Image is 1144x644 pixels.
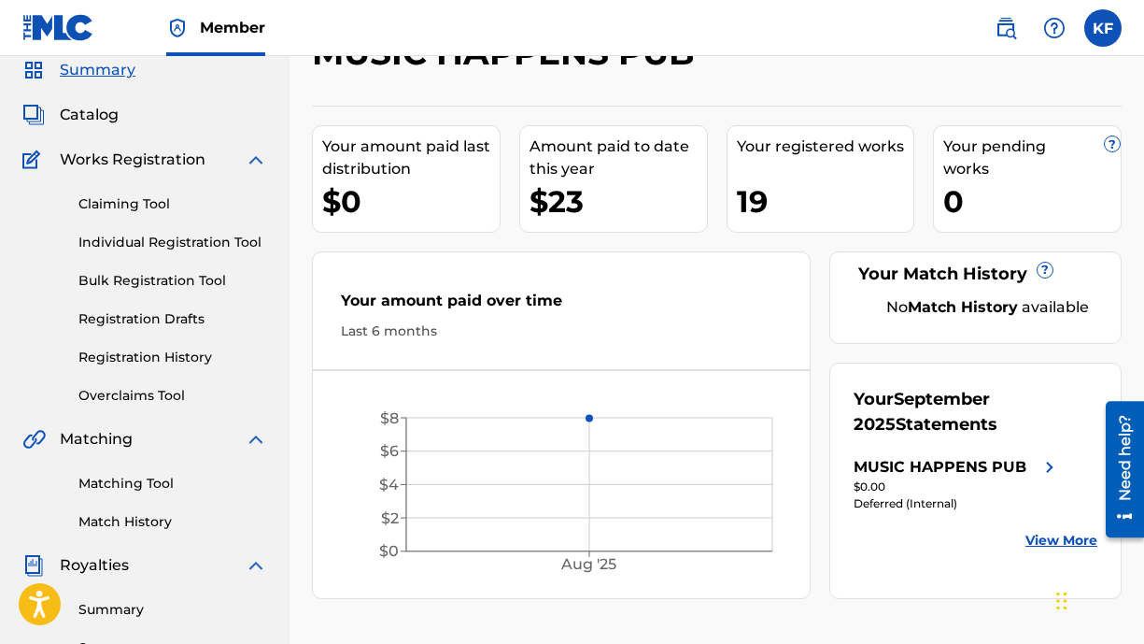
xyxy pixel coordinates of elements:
iframe: Resource Center [1092,394,1144,545]
div: Deferred (Internal) [854,495,1061,512]
div: Last 6 months [341,322,782,341]
div: Your amount paid last distribution [322,136,500,180]
div: Your pending works [943,136,1121,180]
div: 19 [737,180,914,222]
div: Your registered works [737,136,914,158]
tspan: $2 [381,509,399,527]
span: ? [1105,136,1120,151]
div: $0.00 [854,479,1061,495]
span: Matching [60,428,133,451]
a: CatalogCatalog [22,104,119,126]
tspan: Aug '25 [560,555,616,573]
a: Claiming Tool [78,194,267,214]
tspan: $8 [380,409,399,427]
a: Overclaims Tool [78,386,267,406]
span: Royalties [60,554,129,577]
img: Matching [22,428,46,451]
a: Summary [78,600,267,620]
img: MLC Logo [22,14,94,41]
div: $23 [530,180,707,222]
a: MUSIC HAPPENS PUBright chevron icon$0.00Deferred (Internal) [854,456,1061,512]
div: Drag [1056,573,1067,629]
a: Registration Drafts [78,309,267,329]
a: SummarySummary [22,59,135,81]
a: Individual Registration Tool [78,233,267,252]
img: Catalog [22,104,45,126]
div: $0 [322,180,500,222]
img: Royalties [22,554,45,577]
div: User Menu [1084,9,1122,47]
img: help [1043,17,1066,39]
span: Works Registration [60,149,205,171]
div: Your Match History [854,262,1097,287]
a: Match History [78,512,267,532]
span: Member [200,17,265,38]
div: Help [1036,9,1073,47]
img: Top Rightsholder [166,17,189,39]
a: Bulk Registration Tool [78,271,267,291]
img: search [995,17,1017,39]
img: expand [245,149,267,171]
img: expand [245,554,267,577]
span: ? [1038,263,1052,278]
img: right chevron icon [1038,456,1061,479]
tspan: $6 [380,442,399,460]
a: Registration History [78,348,267,367]
div: Amount paid to date this year [530,136,707,180]
strong: Match History [908,298,1018,316]
div: Your amount paid over time [341,290,782,322]
a: View More [1025,531,1097,551]
img: expand [245,428,267,451]
div: MUSIC HAPPENS PUB [854,456,1026,479]
img: Summary [22,59,45,81]
iframe: Chat Widget [1051,554,1144,644]
div: Your Statements [854,387,1097,437]
a: Public Search [987,9,1024,47]
tspan: $4 [379,476,399,494]
span: Catalog [60,104,119,126]
span: Summary [60,59,135,81]
span: September 2025 [854,389,990,435]
div: 0 [943,180,1121,222]
img: Works Registration [22,149,47,171]
a: Matching Tool [78,474,267,494]
tspan: $0 [379,542,399,560]
div: No available [877,296,1097,319]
